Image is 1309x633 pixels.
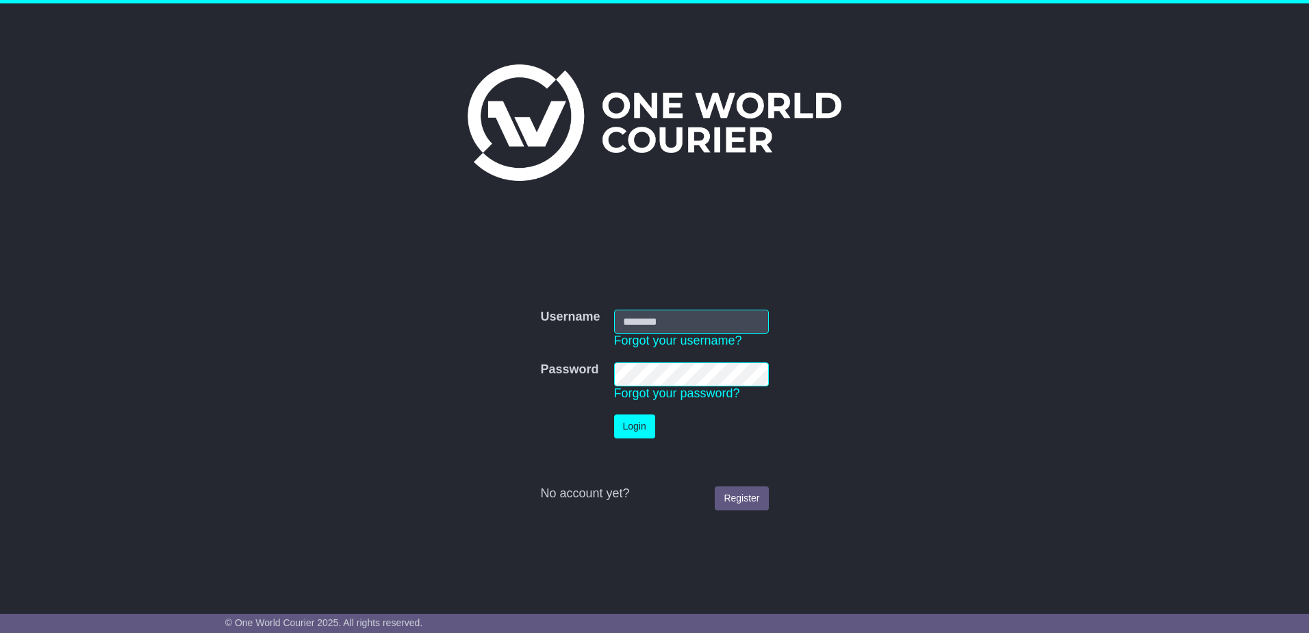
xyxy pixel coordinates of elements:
a: Forgot your username? [614,334,742,347]
button: Login [614,414,655,438]
label: Username [540,310,600,325]
div: No account yet? [540,486,768,501]
a: Forgot your password? [614,386,740,400]
label: Password [540,362,598,377]
img: One World [468,64,841,181]
a: Register [715,486,768,510]
span: © One World Courier 2025. All rights reserved. [225,617,423,628]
